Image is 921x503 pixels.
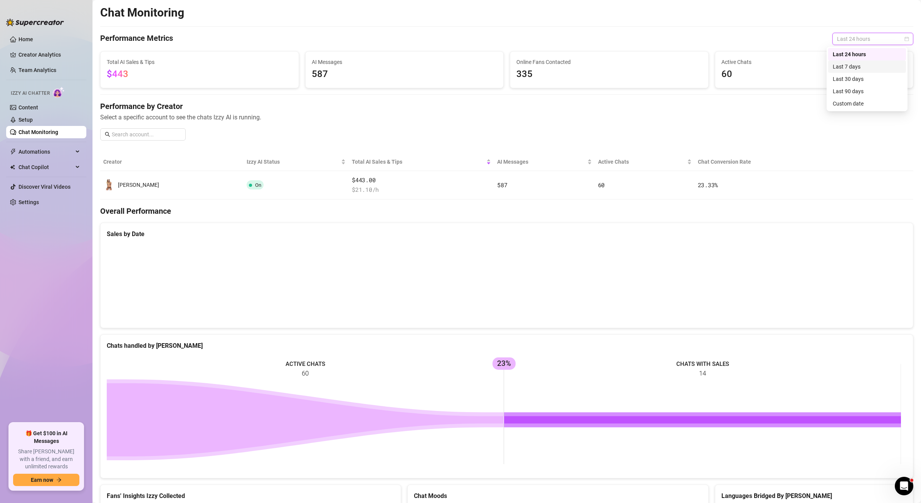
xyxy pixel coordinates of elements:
span: Last 24 hours [837,33,909,45]
div: Last 7 days [828,60,906,73]
iframe: Intercom live chat [895,477,913,495]
span: $443.00 [352,176,491,185]
img: Chat Copilot [10,164,15,170]
th: Chat Conversion Rate [695,153,832,171]
span: AI Messages [312,58,497,66]
span: 587 [312,67,497,82]
img: logo-BBDzfeDw.svg [6,18,64,26]
span: Total AI Sales & Tips [107,58,292,66]
span: Chat Copilot [18,161,73,173]
a: Content [18,104,38,111]
div: Last 24 hours [828,48,906,60]
span: Izzy AI Chatter [11,90,50,97]
button: Earn nowarrow-right [13,474,79,486]
img: AI Chatter [53,87,65,98]
span: Active Chats [598,158,686,166]
a: Team Analytics [18,67,56,73]
span: $ 21.10 /h [352,185,491,194]
span: Online Fans Contacted [516,58,702,66]
div: Last 90 days [833,87,901,96]
span: 60 [721,67,907,82]
div: Chat Moods [414,491,702,501]
span: 587 [497,181,507,189]
div: Languages Bridged By [PERSON_NAME] [721,491,907,501]
a: Setup [18,117,33,123]
div: Last 7 days [833,62,901,71]
span: Share [PERSON_NAME] with a friend, and earn unlimited rewards [13,448,79,471]
a: Discover Viral Videos [18,184,71,190]
div: Custom date [828,97,906,110]
span: On [255,182,261,188]
th: Creator [100,153,244,171]
input: Search account... [112,130,181,139]
a: Creator Analytics [18,49,80,61]
div: Last 90 days [828,85,906,97]
span: search [105,132,110,137]
span: Izzy AI Status [247,158,339,166]
div: Last 30 days [833,75,901,83]
a: Home [18,36,33,42]
span: Total AI Sales & Tips [352,158,485,166]
th: AI Messages [494,153,595,171]
h4: Performance by Creator [100,101,913,112]
span: 23.33 % [698,181,718,189]
span: 335 [516,67,702,82]
div: Last 30 days [828,73,906,85]
h4: Overall Performance [100,206,913,216]
span: Select a specific account to see the chats Izzy AI is running. [100,112,913,122]
h4: Performance Metrics [100,33,173,45]
span: arrow-right [56,477,62,483]
span: Earn now [31,477,53,483]
span: Automations [18,146,73,158]
span: [PERSON_NAME] [118,182,159,188]
span: Active Chats [721,58,907,66]
h2: Chat Monitoring [100,5,184,20]
span: calendar [904,37,909,41]
span: AI Messages [497,158,585,166]
div: Custom date [833,99,901,108]
a: Chat Monitoring [18,129,58,135]
img: Tiffany [104,179,114,190]
a: Settings [18,199,39,205]
th: Izzy AI Status [244,153,349,171]
th: Active Chats [595,153,695,171]
span: $443 [107,69,128,79]
span: 🎁 Get $100 in AI Messages [13,430,79,445]
th: Total AI Sales & Tips [349,153,494,171]
div: Last 24 hours [833,50,901,59]
div: Fans' Insights Izzy Collected [107,491,395,501]
span: thunderbolt [10,149,16,155]
div: Sales by Date [107,229,907,239]
span: 60 [598,181,605,189]
div: Chats handled by [PERSON_NAME] [107,341,907,350]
